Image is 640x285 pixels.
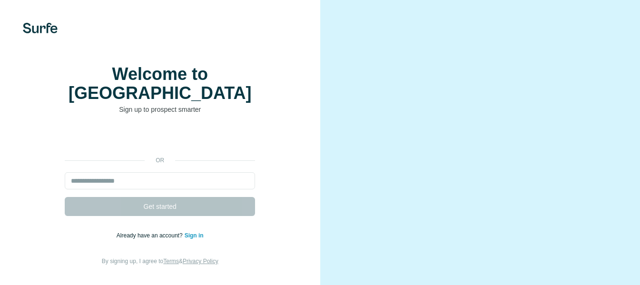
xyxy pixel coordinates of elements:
a: Terms [163,258,179,265]
span: Already have an account? [117,232,185,239]
iframe: Sign in with Google Button [60,128,260,149]
p: or [145,156,175,165]
span: By signing up, I agree to & [102,258,218,265]
h1: Welcome to [GEOGRAPHIC_DATA] [65,65,255,103]
a: Privacy Policy [183,258,218,265]
a: Sign in [185,232,204,239]
p: Sign up to prospect smarter [65,105,255,114]
img: Surfe's logo [23,23,58,33]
